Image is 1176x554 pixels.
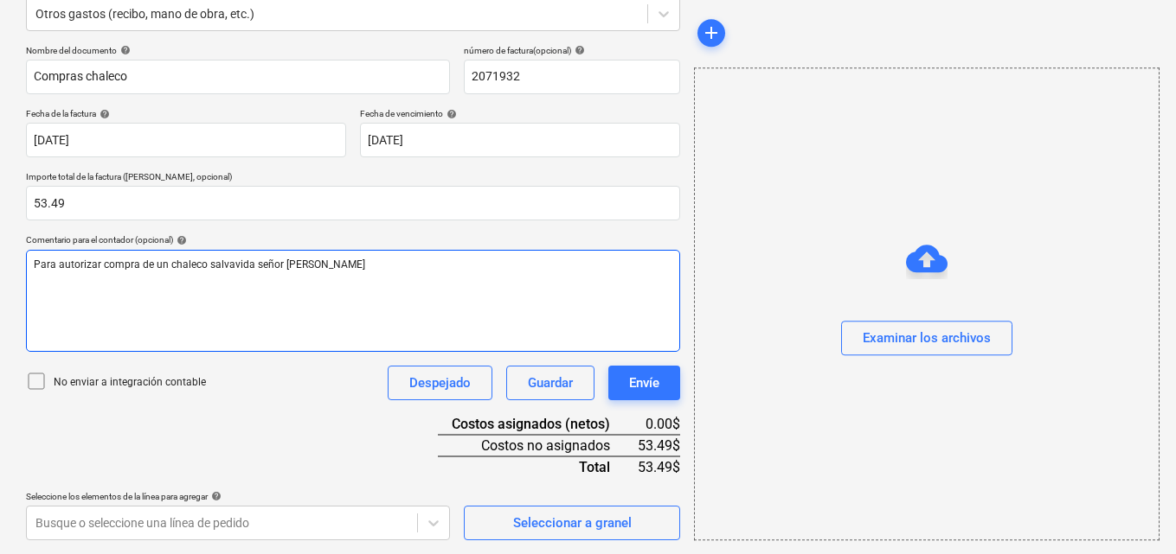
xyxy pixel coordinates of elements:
[464,60,680,94] input: número de factura
[528,372,573,394] div: Guardar
[638,435,680,456] div: 53.49$
[360,108,680,119] div: Fecha de vencimiento
[26,45,450,56] div: Nombre del documento
[26,171,680,186] p: Importe total de la factura ([PERSON_NAME], opcional)
[26,108,346,119] div: Fecha de la factura
[54,375,206,390] p: No enviar a integración contable
[863,328,991,350] div: Examinar los archivos
[701,22,722,43] span: add
[388,366,492,400] button: Despejado
[443,109,457,119] span: help
[438,456,638,477] div: Total
[841,322,1012,356] button: Examinar los archivos
[513,512,632,534] div: Seleccionar a granel
[26,60,450,94] input: Nombre del documento
[638,456,680,477] div: 53.49$
[506,366,594,400] button: Guardar
[464,45,680,56] div: número de factura (opcional)
[1089,471,1176,554] div: Widget de chat
[629,372,659,394] div: Envíe
[571,45,585,55] span: help
[1089,471,1176,554] iframe: Chat Widget
[117,45,131,55] span: help
[464,506,680,540] button: Seleccionar a granel
[26,234,680,245] div: Comentario para el contador (opcional)
[26,186,680,220] input: Importe total de la factura (coste neto, opcional)
[173,235,187,245] span: help
[438,414,638,435] div: Costos asignados (netos)
[26,123,346,157] input: Fecha de factura no especificada
[638,414,680,435] div: 0.00$
[96,109,110,119] span: help
[360,123,680,157] input: Fecha de vencimiento no especificada
[608,366,680,400] button: Envíe
[34,258,365,271] span: Para autorizar compra de un chaleco salvavida señor [PERSON_NAME]
[26,491,450,502] div: Seleccione los elementos de la línea para agregar
[438,435,638,456] div: Costos no asignados
[409,372,471,394] div: Despejado
[208,491,222,501] span: help
[694,67,1160,540] div: Examinar los archivos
